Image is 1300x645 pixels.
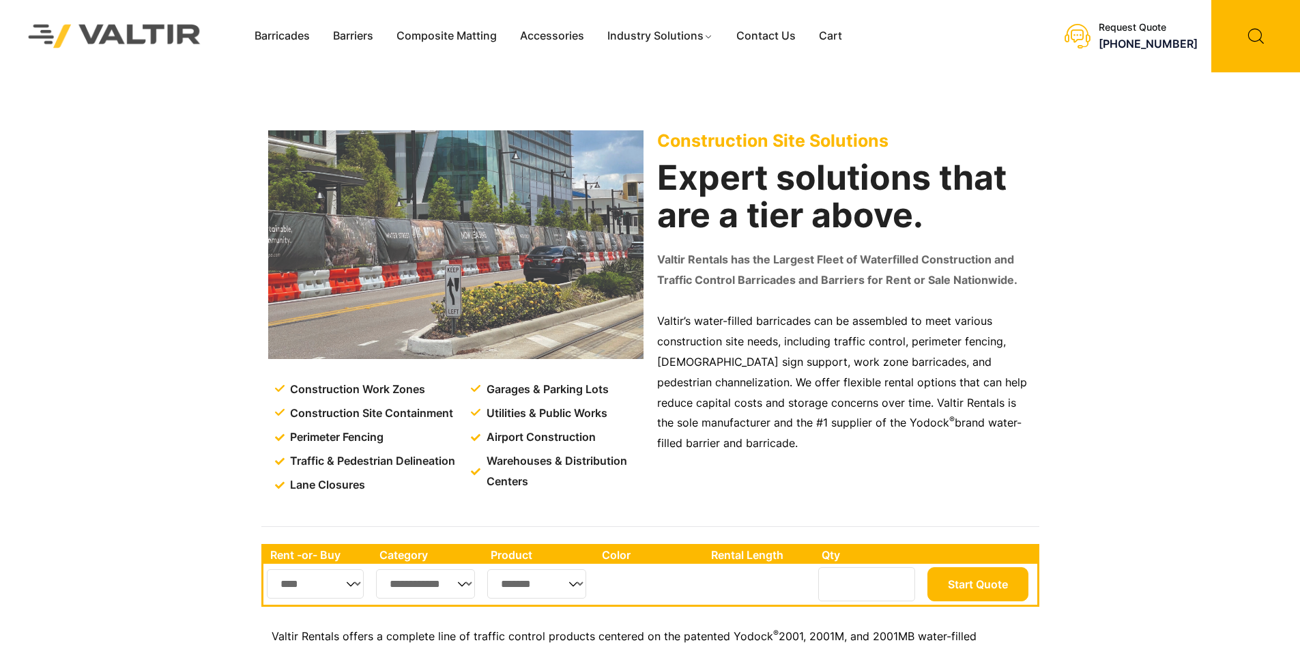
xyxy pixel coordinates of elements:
span: Warehouses & Distribution Centers [483,451,646,492]
span: Valtir Rentals offers a complete line of traffic control products centered on the patented Yodock [272,629,773,643]
span: Lane Closures [287,475,365,496]
th: Rent -or- Buy [263,546,373,564]
a: Barriers [321,26,385,46]
span: Construction Work Zones [287,379,425,400]
span: Garages & Parking Lots [483,379,609,400]
a: [PHONE_NUMBER] [1099,37,1198,51]
p: Valtir Rentals has the Largest Fleet of Waterfilled Construction and Traffic Control Barricades a... [657,250,1032,291]
span: Construction Site Containment [287,403,453,424]
span: Traffic & Pedestrian Delineation [287,451,455,472]
h2: Expert solutions that are a tier above. [657,159,1032,234]
span: Utilities & Public Works [483,403,607,424]
th: Product [484,546,595,564]
th: Rental Length [704,546,815,564]
sup: ® [773,628,779,638]
img: Valtir Rentals [10,6,219,66]
div: Request Quote [1099,22,1198,33]
p: Valtir’s water-filled barricades can be assembled to meet various construction site needs, includ... [657,311,1032,454]
th: Color [595,546,705,564]
a: Industry Solutions [596,26,725,46]
span: Airport Construction [483,427,596,448]
a: Barricades [243,26,321,46]
a: Contact Us [725,26,807,46]
a: Cart [807,26,854,46]
th: Qty [815,546,923,564]
th: Category [373,546,485,564]
p: Construction Site Solutions [657,130,1032,151]
sup: ® [949,414,955,425]
span: Perimeter Fencing [287,427,384,448]
a: Accessories [508,26,596,46]
button: Start Quote [927,567,1028,601]
a: Composite Matting [385,26,508,46]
